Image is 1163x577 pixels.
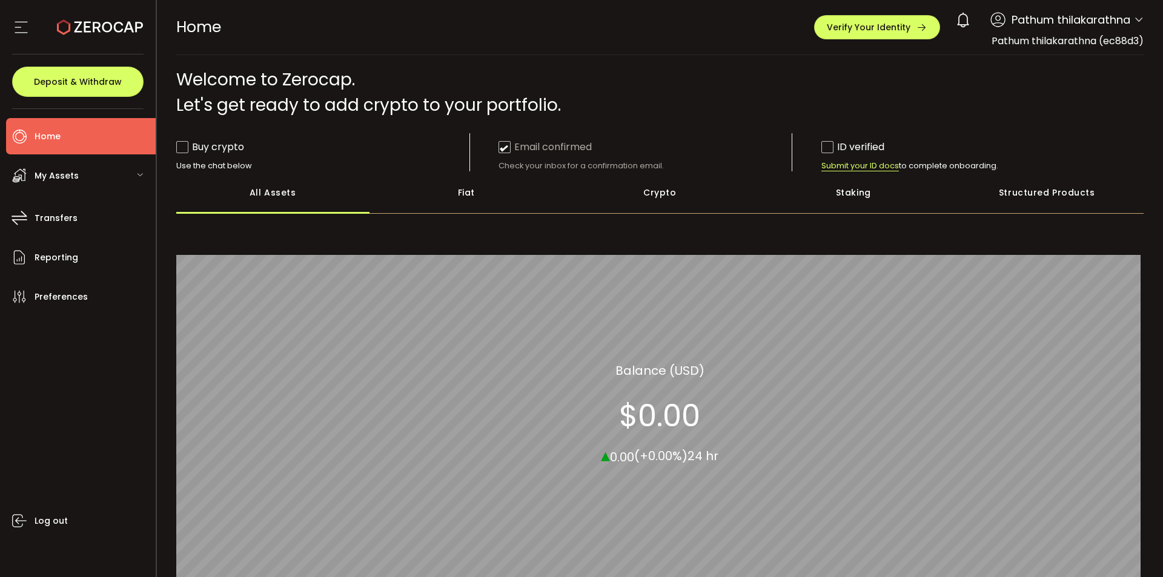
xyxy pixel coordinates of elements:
[619,397,700,434] section: $0.00
[499,160,792,171] div: Check your inbox for a confirmation email.
[35,512,68,530] span: Log out
[176,139,244,154] div: Buy crypto
[688,447,718,464] span: 24 hr
[1012,12,1130,28] span: Pathum thilakarathna
[821,139,884,154] div: ID verified
[821,160,899,171] span: Submit your ID docs
[35,209,78,227] span: Transfers
[757,171,950,214] div: Staking
[615,361,704,379] section: Balance (USD)
[601,441,610,467] span: ▴
[499,139,592,154] div: Email confirmed
[176,171,370,214] div: All Assets
[950,171,1144,214] div: Structured Products
[369,171,563,214] div: Fiat
[634,447,688,464] span: (+0.00%)
[35,167,79,185] span: My Assets
[35,249,78,266] span: Reporting
[992,34,1144,48] span: Pathum thilakarathna (ec88d3)
[814,15,940,39] button: Verify Your Identity
[827,23,910,31] span: Verify Your Identity
[821,160,1115,171] div: to complete onboarding.
[35,128,61,145] span: Home
[1102,519,1163,577] iframe: Chat Widget
[35,288,88,306] span: Preferences
[563,171,757,214] div: Crypto
[176,160,469,171] div: Use the chat below
[12,67,144,97] button: Deposit & Withdraw
[34,77,122,86] span: Deposit & Withdraw
[176,16,221,38] span: Home
[176,67,1144,118] div: Welcome to Zerocap. Let's get ready to add crypto to your portfolio.
[610,448,634,465] span: 0.00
